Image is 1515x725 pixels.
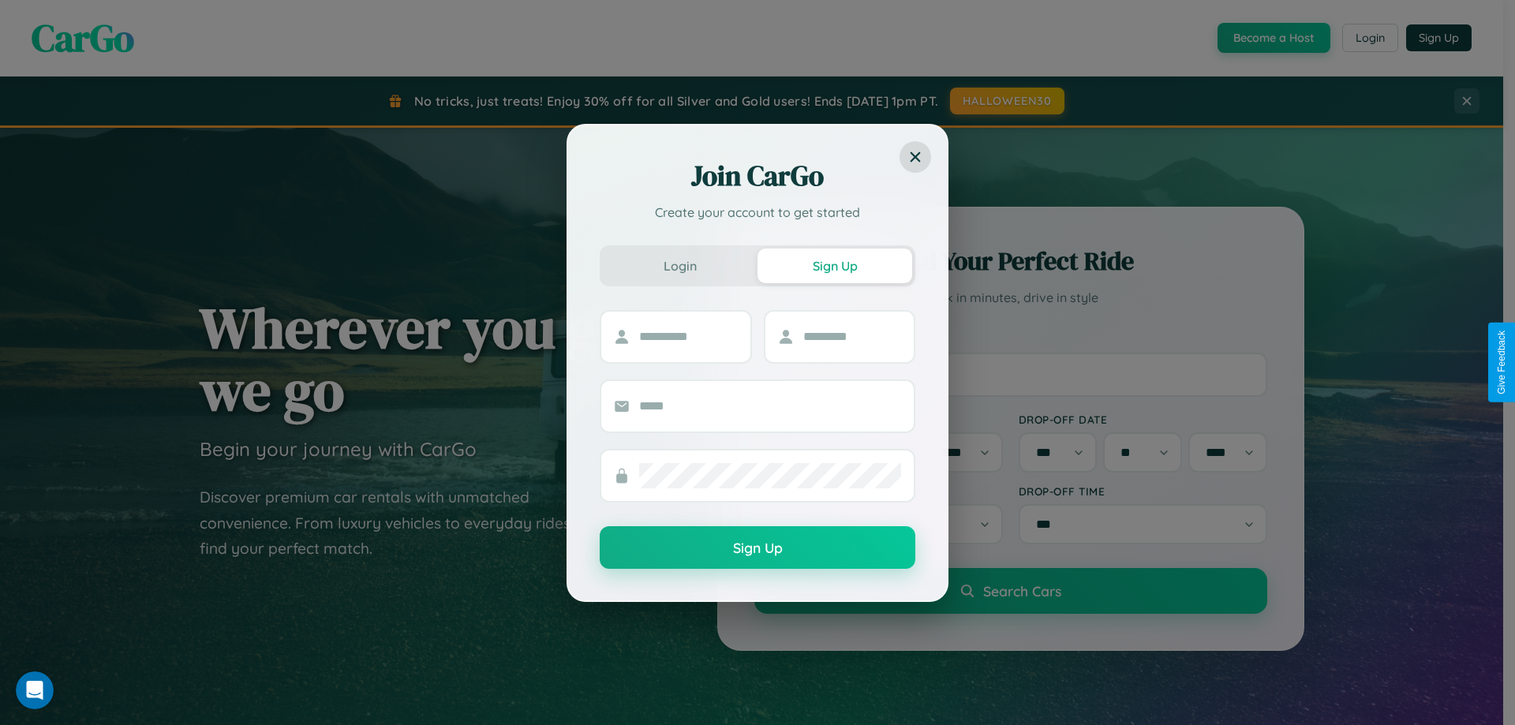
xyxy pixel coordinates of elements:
[603,249,757,283] button: Login
[600,157,915,195] h2: Join CarGo
[600,526,915,569] button: Sign Up
[600,203,915,222] p: Create your account to get started
[1496,331,1507,394] div: Give Feedback
[757,249,912,283] button: Sign Up
[16,671,54,709] iframe: Intercom live chat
